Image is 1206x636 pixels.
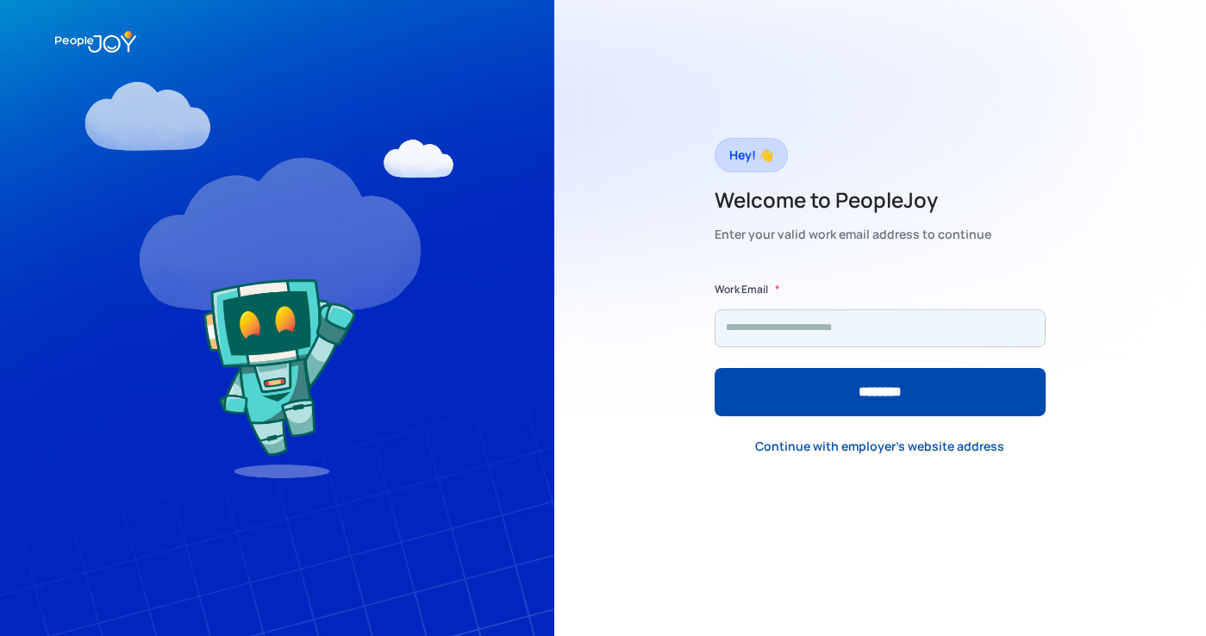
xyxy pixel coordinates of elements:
[715,281,1046,416] form: Form
[729,143,773,167] div: Hey! 👋
[715,186,991,214] h2: Welcome to PeopleJoy
[755,438,1004,455] div: Continue with employer's website address
[715,222,991,246] div: Enter your valid work email address to continue
[741,429,1018,465] a: Continue with employer's website address
[715,281,768,298] label: Work Email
